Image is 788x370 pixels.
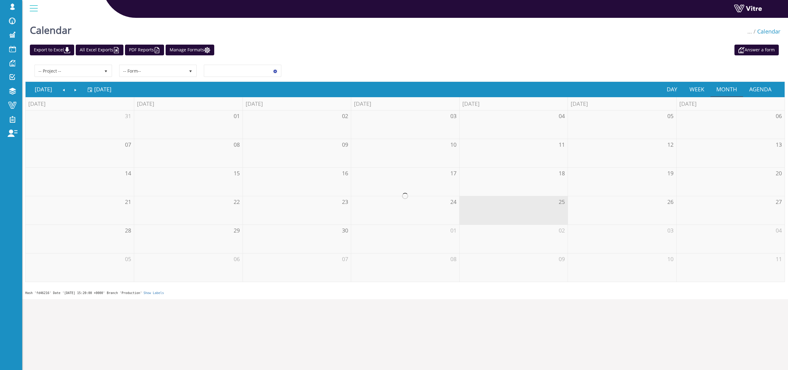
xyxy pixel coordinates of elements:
a: [DATE] [29,82,58,96]
a: PDF Reports [125,45,164,55]
li: Calendar [752,28,780,36]
span: [DATE] [94,86,111,93]
th: [DATE] [568,97,676,110]
span: ... [747,28,752,35]
span: Hash 'fd46216' Date '[DATE] 15:20:00 +0000' Branch 'Production' [25,291,142,295]
img: cal_download.png [64,47,70,53]
a: All Excel Exports [76,45,123,55]
span: -- Form-- [120,65,185,76]
img: cal_pdf.png [154,47,160,53]
h1: Calendar [30,15,71,42]
a: Previous [58,82,70,96]
th: [DATE] [676,97,785,110]
span: -- Project -- [35,65,100,76]
th: [DATE] [243,97,351,110]
th: [DATE] [134,97,242,110]
span: select [270,65,281,76]
a: [DATE] [87,82,111,96]
a: Show Labels [143,291,164,295]
th: [DATE] [459,97,568,110]
a: Next [70,82,81,96]
a: Week [683,82,710,96]
th: [DATE] [351,97,459,110]
span: select [185,65,196,76]
img: cal_settings.png [204,47,210,53]
img: cal_excel.png [113,47,119,53]
a: Manage Formats [166,45,214,55]
a: Day [661,82,683,96]
th: [DATE] [26,97,134,110]
a: Agenda [743,82,778,96]
span: select [100,65,111,76]
a: Export to Excel [30,45,74,55]
a: Answer a form [734,45,779,55]
img: appointment_white2.png [738,47,745,53]
a: Month [710,82,743,96]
